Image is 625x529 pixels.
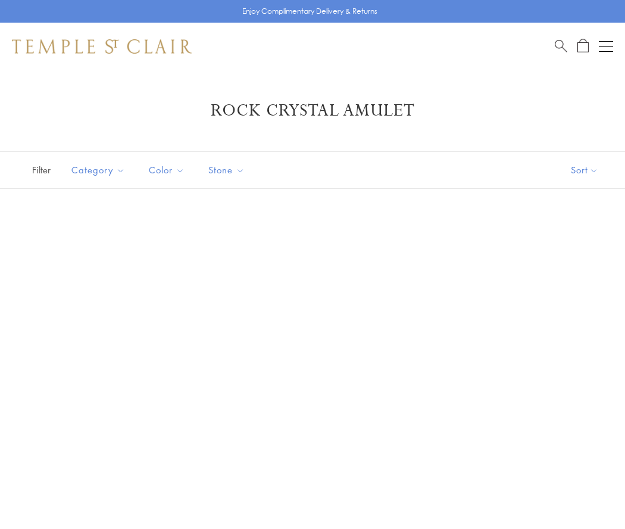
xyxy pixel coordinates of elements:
[62,157,134,183] button: Category
[577,39,589,54] a: Open Shopping Bag
[65,163,134,178] span: Category
[544,152,625,188] button: Show sort by
[143,163,193,178] span: Color
[242,5,377,17] p: Enjoy Complimentary Delivery & Returns
[140,157,193,183] button: Color
[12,39,192,54] img: Temple St. Clair
[555,39,567,54] a: Search
[30,100,595,122] h1: Rock Crystal Amulet
[199,157,254,183] button: Stone
[599,39,613,54] button: Open navigation
[202,163,254,178] span: Stone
